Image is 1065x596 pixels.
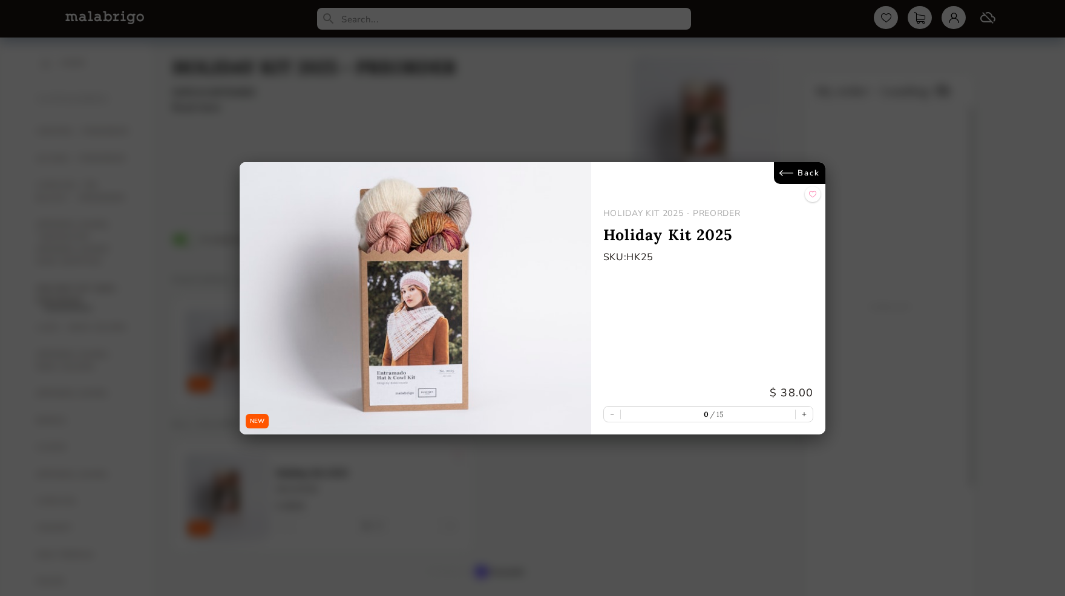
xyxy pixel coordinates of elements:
p: Holiday Kit 2025 [603,225,813,244]
label: 15 [709,409,724,418]
button: + [796,407,813,422]
p: SKU: HK25 [603,251,813,264]
p: $ 38.00 [603,385,813,400]
p: HOLIDAY KIT 2025 - PREORDER [603,208,813,219]
img: Holiday Kit 2025 [240,162,591,434]
p: NEW [250,417,264,425]
a: Back [774,162,825,184]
